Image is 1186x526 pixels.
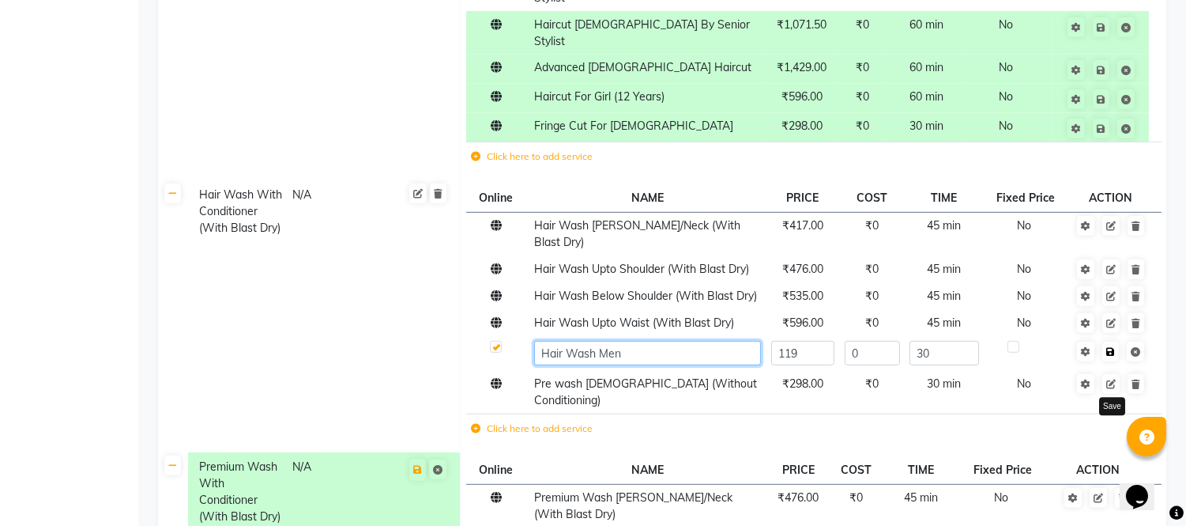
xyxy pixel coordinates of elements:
th: ACTION [1048,457,1149,484]
div: Save [1099,398,1125,416]
span: ₹535.00 [782,289,823,303]
span: Hair Wash Below Shoulder (With Blast Dry) [534,289,757,303]
span: ₹476.00 [782,262,823,276]
span: No [994,490,1008,505]
span: 45 min [928,289,962,303]
th: TIME [882,457,961,484]
span: Pre wash [DEMOGRAPHIC_DATA] (Without Conditioning) [534,377,757,407]
span: 60 min [909,89,943,104]
span: Advanced [DEMOGRAPHIC_DATA] Haircut [534,60,751,74]
span: 30 min [909,119,943,133]
span: ₹298.00 [781,119,823,133]
span: 60 min [909,17,943,32]
span: ₹0 [865,377,879,391]
span: Hair Wash Upto Waist (With Blast Dry) [534,316,734,330]
div: N/A [291,185,382,238]
span: No [999,119,1013,133]
span: ₹0 [865,316,879,330]
span: ₹1,429.00 [777,60,827,74]
span: 45 min [928,316,962,330]
th: TIME [905,185,984,212]
span: ₹0 [856,17,869,32]
span: ₹476.00 [777,490,819,505]
span: 30 min [928,377,962,391]
span: ₹298.00 [782,377,823,391]
span: Haircut [DEMOGRAPHIC_DATA] By Senior Stylist [534,17,750,48]
span: No [1017,262,1031,276]
span: 45 min [928,262,962,276]
th: NAME [529,185,766,212]
span: Hair Wash [PERSON_NAME]/Neck (With Blast Dry) [534,218,740,249]
span: ₹0 [856,60,869,74]
div: Hair Wash With Conditioner (With Blast Dry) [193,185,284,238]
span: 45 min [904,490,938,505]
span: No [1017,316,1031,330]
th: NAME [529,457,766,484]
th: ACTION [1071,185,1151,212]
span: No [999,89,1013,104]
span: Premium Wash [PERSON_NAME]/Neck (With Blast Dry) [534,490,732,521]
th: COST [839,185,905,212]
label: Click here to add service [471,422,593,436]
span: ₹0 [856,89,869,104]
span: Fringe Cut For [DEMOGRAPHIC_DATA] [534,119,733,133]
th: Fixed Price [984,185,1071,212]
span: ₹417.00 [782,218,823,233]
th: COST [830,457,882,484]
th: PRICE [766,457,830,484]
span: Haircut For Girl (12 Years) [534,89,665,104]
th: Online [466,457,529,484]
span: ₹596.00 [782,316,823,330]
span: ₹0 [856,119,869,133]
span: ₹0 [865,218,879,233]
th: Online [466,185,529,212]
span: ₹1,071.50 [777,17,827,32]
iframe: chat widget [1120,463,1170,510]
span: No [1017,218,1031,233]
span: No [999,17,1013,32]
span: No [1017,377,1031,391]
span: No [999,60,1013,74]
th: Fixed Price [961,457,1048,484]
span: No [1017,289,1031,303]
span: Hair Wash Upto Shoulder (With Blast Dry) [534,262,749,276]
label: Click here to add service [471,149,593,164]
span: ₹0 [849,490,863,505]
span: 45 min [928,218,962,233]
span: ₹0 [865,262,879,276]
span: ₹0 [865,289,879,303]
span: 60 min [909,60,943,74]
th: PRICE [766,185,840,212]
span: ₹596.00 [781,89,823,104]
